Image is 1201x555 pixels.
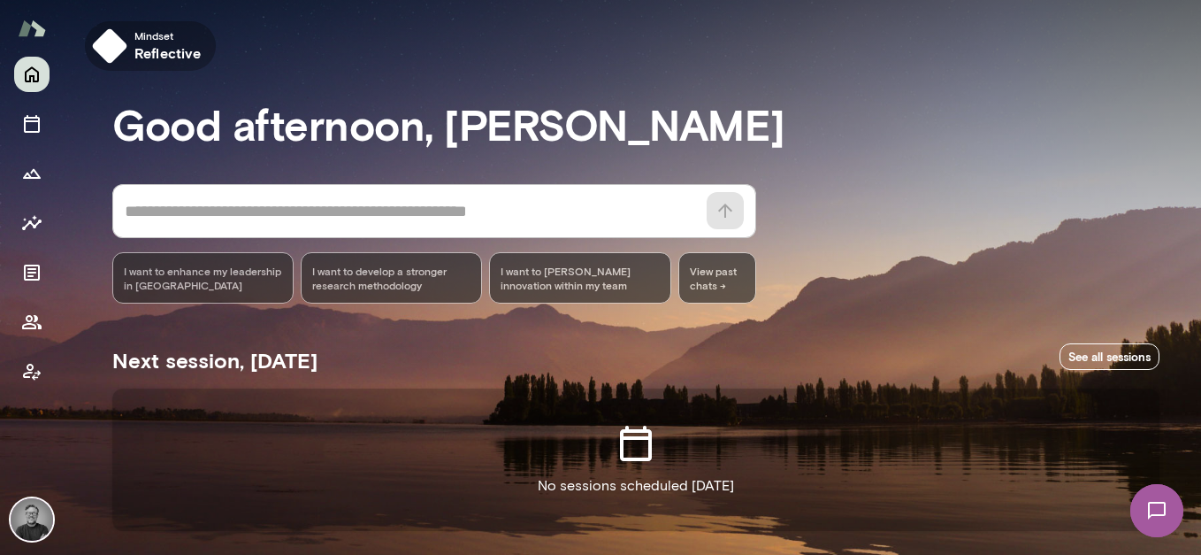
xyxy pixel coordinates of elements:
[112,99,1159,149] h3: Good afternoon, [PERSON_NAME]
[14,304,50,340] button: Members
[14,205,50,241] button: Insights
[678,252,756,304] span: View past chats ->
[134,28,202,42] span: Mindset
[85,21,216,71] button: Mindsetreflective
[14,354,50,389] button: Client app
[312,264,470,292] span: I want to develop a stronger research methodology
[112,252,294,304] div: I want to enhance my leadership in [GEOGRAPHIC_DATA]
[14,106,50,142] button: Sessions
[92,28,127,64] img: mindset
[301,252,482,304] div: I want to develop a stronger research methodology
[538,475,734,497] p: No sessions scheduled [DATE]
[134,42,202,64] h6: reflective
[124,264,282,292] span: I want to enhance my leadership in [GEOGRAPHIC_DATA]
[14,57,50,92] button: Home
[18,12,46,45] img: Mento
[489,252,670,304] div: I want to [PERSON_NAME] innovation within my team
[501,264,659,292] span: I want to [PERSON_NAME] innovation within my team
[14,255,50,290] button: Documents
[14,156,50,191] button: Growth Plan
[112,346,317,374] h5: Next session, [DATE]
[1059,343,1159,371] a: See all sessions
[11,498,53,541] img: Dane Howard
